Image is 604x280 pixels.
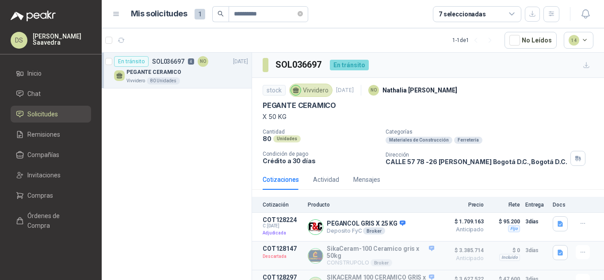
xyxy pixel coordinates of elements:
p: Categorías [386,129,600,135]
p: Condición de pago [263,151,378,157]
p: Vivvidero [126,77,145,84]
a: Compras [11,187,91,204]
h3: SOL036697 [275,58,323,72]
div: Unidades [273,135,301,142]
p: Descartada [263,252,302,261]
div: Broker [363,227,385,234]
h1: Mis solicitudes [131,8,187,20]
p: Crédito a 30 días [263,157,378,165]
p: Cantidad [263,129,378,135]
p: CALLE 57 78 -26 [PERSON_NAME] Bogotá D.C. , Bogotá D.C. [386,158,567,165]
div: Materiales de Construcción [386,137,452,144]
a: Chat [11,85,91,102]
img: Company Logo [308,249,323,263]
p: Adjudicada [263,229,302,238]
div: En tránsito [330,60,369,70]
p: Dirección [386,152,567,158]
p: SikaCeram-100 Ceramico gris x 50kg [327,245,434,259]
p: CONSTRUPOLO [327,259,434,266]
div: Broker [371,259,392,266]
p: 4 [188,58,194,65]
div: Actividad [313,175,339,184]
p: 3 días [525,216,547,227]
p: SOL036697 [152,58,184,65]
p: Producto [308,202,434,208]
span: Compañías [27,150,59,160]
a: En tránsitoSOL0366974NO[DATE] PEGANTE CERAMICOVivvidero80 Unidades [102,53,252,88]
div: Vivvidero [289,84,333,97]
p: $ 0 [489,245,520,256]
p: [DATE] [233,58,248,66]
a: Invitaciones [11,167,91,184]
p: [PERSON_NAME] Saavedra [33,33,91,46]
a: Órdenes de Compra [11,207,91,234]
span: search [218,11,224,17]
div: 7 seleccionadas [439,9,486,19]
p: $ 95.200 [489,216,520,227]
span: Compras [27,191,53,200]
p: X 50 KG [263,112,593,122]
p: Nathalia [PERSON_NAME] [382,85,457,95]
p: Deposito FyC [327,227,405,234]
p: 80 [263,135,271,142]
span: Anticipado [440,227,484,232]
p: 3 días [525,245,547,256]
div: Cotizaciones [263,175,299,184]
div: Fijo [508,225,520,232]
span: Chat [27,89,41,99]
p: Docs [553,202,570,208]
div: 1 - 1 de 1 [452,33,497,47]
p: COT128147 [263,245,302,252]
img: Logo peakr [11,11,56,21]
span: $ 1.709.163 [440,216,484,227]
span: Órdenes de Compra [27,211,83,230]
div: Ferretería [454,137,482,144]
span: Anticipado [440,256,484,261]
span: close-circle [298,11,303,16]
span: Inicio [27,69,42,78]
span: Remisiones [27,130,60,139]
a: Remisiones [11,126,91,143]
p: Entrega [525,202,547,208]
div: Incluido [499,254,520,261]
p: Flete [489,202,520,208]
div: NO [368,85,379,96]
div: DS [11,32,27,49]
p: Precio [440,202,484,208]
span: C: [DATE] [263,223,302,229]
span: close-circle [298,10,303,18]
p: COT128224 [263,216,302,223]
p: PEGANCOL GRIS X 25 KG [327,220,405,228]
a: Solicitudes [11,106,91,123]
img: Company Logo [308,220,323,234]
button: No Leídos [505,32,557,49]
a: Inicio [11,65,91,82]
p: PEGANTE CERAMICO [126,68,181,77]
div: 80 Unidades [147,77,180,84]
div: Mensajes [353,175,380,184]
a: Compañías [11,146,91,163]
span: Invitaciones [27,170,61,180]
div: NO [198,56,208,67]
div: En tránsito [114,56,149,67]
p: Cotización [263,202,302,208]
span: Solicitudes [27,109,58,119]
p: PEGANTE CERAMICO [263,101,336,110]
span: $ 3.385.714 [440,245,484,256]
span: 1 [195,9,205,19]
p: [DATE] [336,86,354,95]
div: stock [263,85,286,96]
button: 14 [564,32,594,49]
